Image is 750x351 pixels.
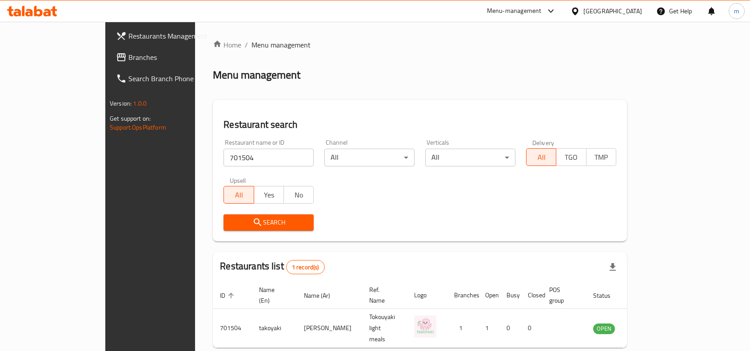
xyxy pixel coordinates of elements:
span: Branches [128,52,223,63]
nav: breadcrumb [213,39,627,50]
a: Branches [109,47,231,68]
span: Name (Ar) [304,290,342,301]
button: All [526,148,556,166]
th: Logo [407,282,447,309]
div: Menu-management [487,6,542,16]
button: All [223,186,254,204]
a: Restaurants Management [109,25,231,47]
td: 0 [499,309,521,348]
th: Branches [447,282,478,309]
span: Search Branch Phone [128,73,223,84]
h2: Restaurants list [220,260,324,274]
span: m [734,6,739,16]
span: Restaurants Management [128,31,223,41]
button: TMP [586,148,616,166]
div: All [425,149,515,166]
label: Delivery [532,139,555,146]
span: Menu management [251,39,311,50]
h2: Menu management [213,68,300,82]
span: No [287,189,310,201]
button: Search [223,214,314,231]
button: TGO [556,148,586,166]
td: 1 [478,309,499,348]
button: No [283,186,314,204]
td: takoyaki [252,309,297,348]
td: Tokouyaki light meals [362,309,407,348]
div: Total records count [286,260,325,274]
span: Search [231,217,307,228]
div: All [324,149,415,166]
input: Search for restaurant name or ID.. [223,149,314,166]
th: Busy [499,282,521,309]
td: 0 [521,309,542,348]
span: TGO [560,151,582,164]
span: Yes [258,189,280,201]
th: Open [478,282,499,309]
a: Support.OpsPlatform [110,122,166,133]
span: POS group [549,284,575,306]
h2: Restaurant search [223,118,616,131]
span: 1 record(s) [287,263,324,272]
label: Upsell [230,177,246,183]
img: takoyaki [414,316,436,338]
div: [GEOGRAPHIC_DATA] [583,6,642,16]
span: Name (En) [259,284,286,306]
td: 1 [447,309,478,348]
span: 1.0.0 [133,98,147,109]
span: All [530,151,553,164]
td: [PERSON_NAME] [297,309,362,348]
li: / [245,39,248,50]
td: 701504 [213,309,252,348]
span: ID [220,290,237,301]
a: Search Branch Phone [109,68,231,89]
span: Status [593,290,622,301]
span: Get support on: [110,113,151,124]
div: Export file [602,256,623,278]
span: OPEN [593,323,615,334]
button: Yes [254,186,284,204]
table: enhanced table [213,282,663,348]
span: All [227,189,250,201]
span: Version: [110,98,132,109]
th: Closed [521,282,542,309]
span: TMP [590,151,613,164]
span: Ref. Name [369,284,396,306]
